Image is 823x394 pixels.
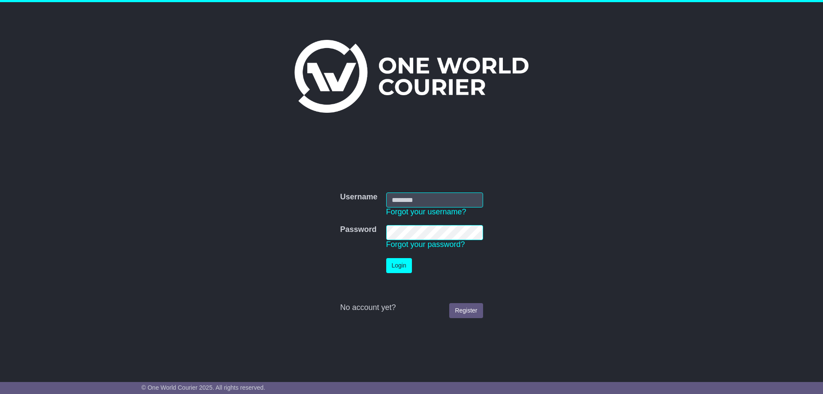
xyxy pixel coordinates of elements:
img: One World [294,40,529,113]
a: Forgot your username? [386,208,466,216]
a: Register [449,303,483,318]
span: © One World Courier 2025. All rights reserved. [141,384,265,391]
div: No account yet? [340,303,483,313]
a: Forgot your password? [386,240,465,249]
label: Username [340,192,377,202]
label: Password [340,225,376,235]
button: Login [386,258,412,273]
